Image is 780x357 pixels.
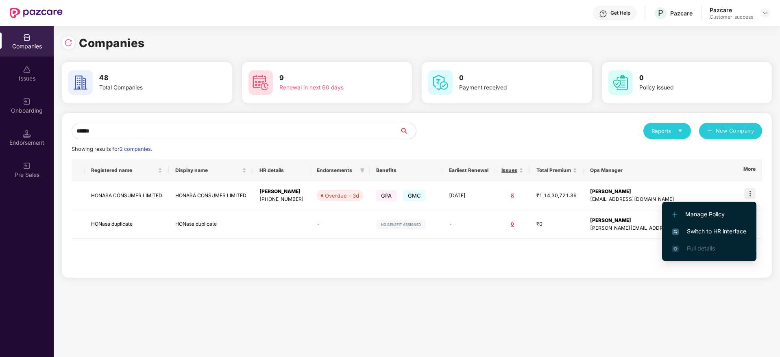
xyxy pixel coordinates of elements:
div: Payment received [459,83,562,92]
th: Registered name [85,159,169,181]
img: svg+xml;base64,PHN2ZyB4bWxucz0iaHR0cDovL3d3dy53My5vcmcvMjAwMC9zdmciIHdpZHRoPSI2MCIgaGVpZ2h0PSI2MC... [248,70,273,95]
td: HONasa duplicate [85,210,169,239]
h1: Companies [79,34,145,52]
div: [PHONE_NUMBER] [259,196,304,203]
button: search [399,123,416,139]
span: Total Premium [536,167,571,174]
img: svg+xml;base64,PHN2ZyB3aWR0aD0iMTQuNSIgaGVpZ2h0PSIxNC41IiB2aWV3Qm94PSIwIDAgMTYgMTYiIGZpbGw9Im5vbm... [23,130,31,138]
img: svg+xml;base64,PHN2ZyBpZD0iQ29tcGFuaWVzIiB4bWxucz0iaHR0cDovL3d3dy53My5vcmcvMjAwMC9zdmciIHdpZHRoPS... [23,33,31,41]
div: Renewal in next 60 days [279,83,382,92]
th: Display name [169,159,253,181]
span: Full details [687,245,715,252]
div: Reports [651,127,683,135]
span: Ops Manager [590,167,748,174]
img: svg+xml;base64,PHN2ZyB4bWxucz0iaHR0cDovL3d3dy53My5vcmcvMjAwMC9zdmciIHdpZHRoPSI2MCIgaGVpZ2h0PSI2MC... [428,70,453,95]
span: P [658,8,663,18]
div: ₹1,14,30,721.36 [536,192,577,200]
img: svg+xml;base64,PHN2ZyB3aWR0aD0iMjAiIGhlaWdodD0iMjAiIHZpZXdCb3g9IjAgMCAyMCAyMCIgZmlsbD0ibm9uZSIgeG... [23,162,31,170]
img: svg+xml;base64,PHN2ZyB4bWxucz0iaHR0cDovL3d3dy53My5vcmcvMjAwMC9zdmciIHdpZHRoPSIxMjIiIGhlaWdodD0iMj... [376,220,426,229]
td: HONASA CONSUMER LIMITED [169,181,253,210]
img: svg+xml;base64,PHN2ZyBpZD0iRHJvcGRvd24tMzJ4MzIiIHhtbG5zPSJodHRwOi8vd3d3LnczLm9yZy8yMDAwL3N2ZyIgd2... [762,10,769,16]
th: Issues [495,159,530,181]
th: Benefits [370,159,442,181]
div: Overdue - 3d [325,192,359,200]
img: svg+xml;base64,PHN2ZyB4bWxucz0iaHR0cDovL3d3dy53My5vcmcvMjAwMC9zdmciIHdpZHRoPSIxNi4zNjMiIGhlaWdodD... [672,246,679,252]
h3: 48 [99,73,202,83]
span: New Company [716,127,754,135]
img: svg+xml;base64,PHN2ZyBpZD0iUmVsb2FkLTMyeDMyIiB4bWxucz0iaHR0cDovL3d3dy53My5vcmcvMjAwMC9zdmciIHdpZH... [64,39,72,47]
div: [PERSON_NAME] [590,188,755,196]
img: svg+xml;base64,PHN2ZyB4bWxucz0iaHR0cDovL3d3dy53My5vcmcvMjAwMC9zdmciIHdpZHRoPSI2MCIgaGVpZ2h0PSI2MC... [608,70,633,95]
span: Showing results for [72,146,152,152]
img: icon [744,188,756,199]
img: svg+xml;base64,PHN2ZyB4bWxucz0iaHR0cDovL3d3dy53My5vcmcvMjAwMC9zdmciIHdpZHRoPSIxMi4yMDEiIGhlaWdodD... [672,212,677,217]
span: filter [358,165,366,175]
span: Switch to HR interface [672,227,746,236]
button: plusNew Company [699,123,762,139]
th: Earliest Renewal [442,159,495,181]
img: svg+xml;base64,PHN2ZyB4bWxucz0iaHR0cDovL3d3dy53My5vcmcvMjAwMC9zdmciIHdpZHRoPSIxNiIgaGVpZ2h0PSIxNi... [672,229,679,235]
img: svg+xml;base64,PHN2ZyBpZD0iSGVscC0zMngzMiIgeG1sbnM9Imh0dHA6Ly93d3cudzMub3JnLzIwMDAvc3ZnIiB3aWR0aD... [599,10,607,18]
span: Manage Policy [672,210,746,219]
div: ₹0 [536,220,577,228]
h3: 0 [639,73,742,83]
td: HONasa duplicate [169,210,253,239]
img: svg+xml;base64,PHN2ZyB4bWxucz0iaHR0cDovL3d3dy53My5vcmcvMjAwMC9zdmciIHdpZHRoPSI2MCIgaGVpZ2h0PSI2MC... [68,70,93,95]
td: - [310,210,370,239]
span: search [399,128,416,134]
span: 2 companies. [120,146,152,152]
img: svg+xml;base64,PHN2ZyBpZD0iSXNzdWVzX2Rpc2FibGVkIiB4bWxucz0iaHR0cDovL3d3dy53My5vcmcvMjAwMC9zdmciIH... [23,65,31,74]
span: caret-down [678,128,683,133]
span: plus [707,128,712,135]
span: GPA [376,190,397,201]
div: Pazcare [670,9,693,17]
div: [EMAIL_ADDRESS][DOMAIN_NAME] [590,196,755,203]
h3: 0 [459,73,562,83]
span: Endorsements [317,167,357,174]
div: Customer_success [710,14,753,20]
div: Pazcare [710,6,753,14]
td: - [442,210,495,239]
td: [DATE] [442,181,495,210]
span: Issues [501,167,517,174]
th: Total Premium [530,159,584,181]
div: Total Companies [99,83,202,92]
div: Policy issued [639,83,742,92]
div: 8 [501,192,523,200]
span: GMC [403,190,426,201]
div: 0 [501,220,523,228]
div: [PERSON_NAME] [590,217,755,224]
img: svg+xml;base64,PHN2ZyB3aWR0aD0iMjAiIGhlaWdodD0iMjAiIHZpZXdCb3g9IjAgMCAyMCAyMCIgZmlsbD0ibm9uZSIgeG... [23,98,31,106]
div: [PERSON_NAME][EMAIL_ADDRESS][PERSON_NAME][DOMAIN_NAME] [590,224,755,232]
div: Get Help [610,10,630,16]
th: More [737,159,762,181]
div: [PERSON_NAME] [259,188,304,196]
span: Registered name [91,167,156,174]
h3: 9 [279,73,382,83]
img: New Pazcare Logo [10,8,63,18]
span: filter [360,168,365,173]
td: HONASA CONSUMER LIMITED [85,181,169,210]
th: HR details [253,159,310,181]
span: Display name [175,167,240,174]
